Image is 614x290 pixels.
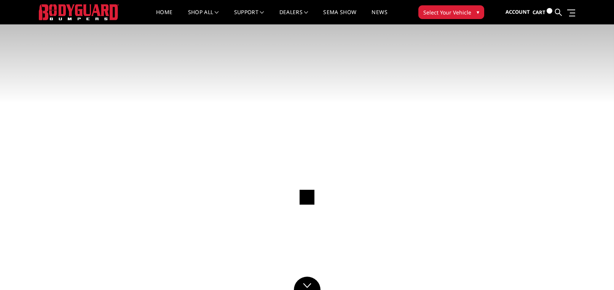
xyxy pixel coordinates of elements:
a: News [372,10,387,24]
span: ▾ [477,8,479,16]
a: Account [506,2,530,22]
span: Account [506,8,530,15]
a: shop all [188,10,219,24]
span: Cart [533,9,545,16]
a: Support [234,10,264,24]
a: Home [156,10,172,24]
a: Dealers [279,10,308,24]
img: BODYGUARD BUMPERS [39,4,119,20]
a: Cart [533,2,552,23]
a: SEMA Show [323,10,356,24]
a: Click to Down [294,277,321,290]
button: Select Your Vehicle [418,5,484,19]
span: Select Your Vehicle [423,8,471,16]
